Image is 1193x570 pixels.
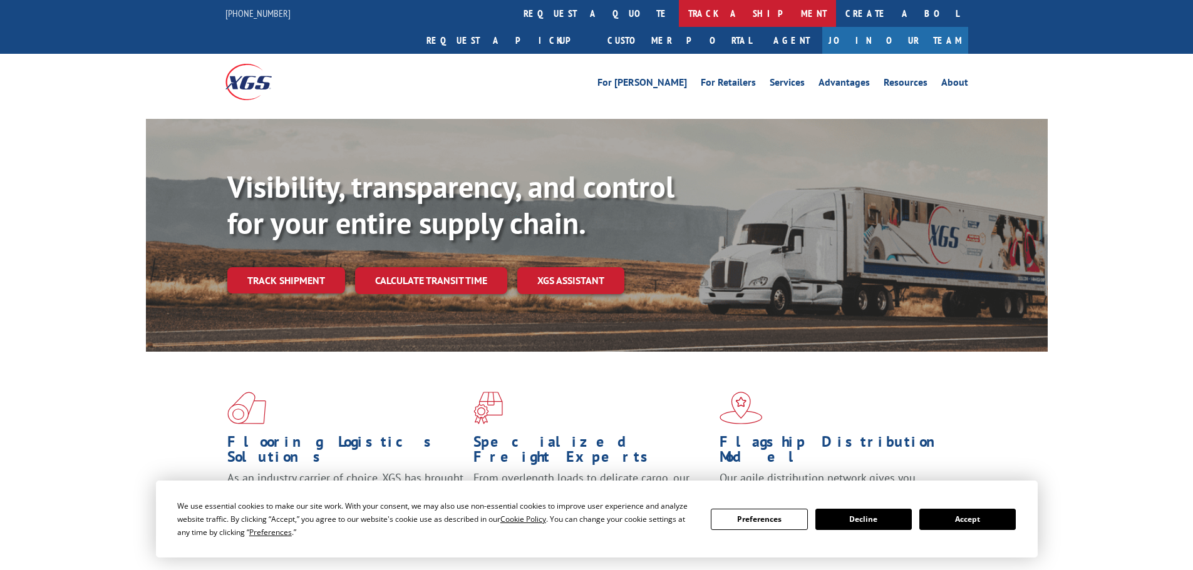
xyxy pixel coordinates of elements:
a: [PHONE_NUMBER] [225,7,291,19]
a: XGS ASSISTANT [517,267,624,294]
p: From overlength loads to delicate cargo, our experienced staff knows the best way to move your fr... [473,471,710,526]
a: Customer Portal [598,27,761,54]
a: For [PERSON_NAME] [597,78,687,91]
span: As an industry carrier of choice, XGS has brought innovation and dedication to flooring logistics... [227,471,463,515]
img: xgs-icon-flagship-distribution-model-red [720,392,763,424]
a: About [941,78,968,91]
h1: Flagship Distribution Model [720,434,956,471]
img: xgs-icon-focused-on-flooring-red [473,392,503,424]
a: Track shipment [227,267,345,293]
h1: Specialized Freight Experts [473,434,710,471]
button: Preferences [711,509,807,530]
div: We use essential cookies to make our site work. With your consent, we may also use non-essential ... [177,499,696,539]
a: For Retailers [701,78,756,91]
span: Preferences [249,527,292,537]
a: Services [770,78,805,91]
img: xgs-icon-total-supply-chain-intelligence-red [227,392,266,424]
button: Decline [815,509,912,530]
span: Our agile distribution network gives you nationwide inventory management on demand. [720,471,950,500]
span: Cookie Policy [500,514,546,524]
a: Calculate transit time [355,267,507,294]
a: Resources [884,78,927,91]
a: Advantages [819,78,870,91]
a: Join Our Team [822,27,968,54]
a: Request a pickup [417,27,598,54]
h1: Flooring Logistics Solutions [227,434,464,471]
a: Agent [761,27,822,54]
div: Cookie Consent Prompt [156,481,1038,557]
b: Visibility, transparency, and control for your entire supply chain. [227,167,674,242]
button: Accept [919,509,1016,530]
